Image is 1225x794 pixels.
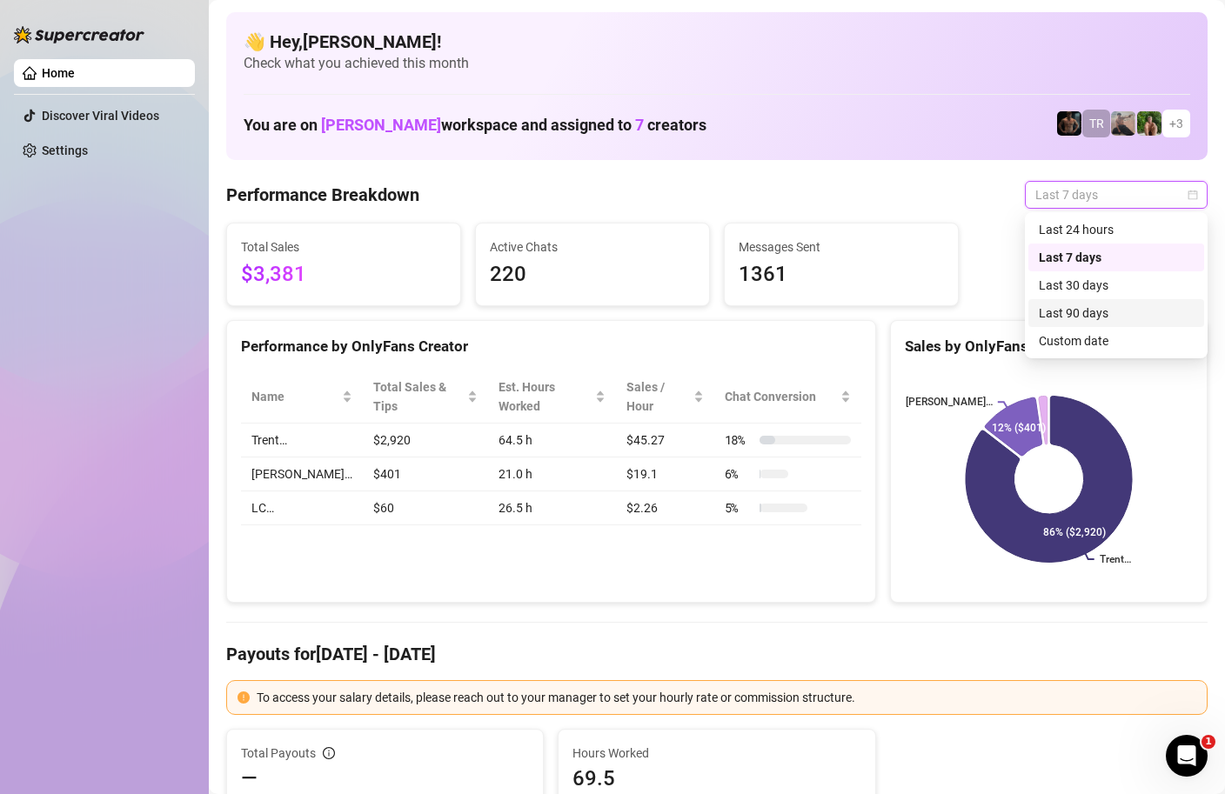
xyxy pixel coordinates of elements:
[1202,735,1215,749] span: 1
[635,116,644,134] span: 7
[238,691,250,704] span: exclamation-circle
[323,747,335,759] span: info-circle
[1111,111,1135,136] img: LC
[488,491,616,525] td: 26.5 h
[1039,220,1194,239] div: Last 24 hours
[1035,182,1197,208] span: Last 7 days
[1137,111,1161,136] img: Nathaniel
[490,258,695,291] span: 220
[616,457,713,491] td: $19.1
[1028,271,1204,299] div: Last 30 days
[739,258,944,291] span: 1361
[725,430,753,450] span: 18 %
[616,424,713,457] td: $45.27
[1100,553,1131,565] text: Trent…
[739,237,944,257] span: Messages Sent
[363,370,488,424] th: Total Sales & Tips
[616,370,713,424] th: Sales / Hour
[1028,216,1204,244] div: Last 24 hours
[42,143,88,157] a: Settings
[1028,244,1204,271] div: Last 7 days
[572,764,860,792] span: 69.5
[725,387,837,406] span: Chat Conversion
[244,30,1190,54] h4: 👋 Hey, [PERSON_NAME] !
[725,498,753,517] span: 5 %
[321,116,441,134] span: [PERSON_NAME]
[241,258,446,291] span: $3,381
[244,54,1190,73] span: Check what you achieved this month
[488,457,616,491] td: 21.0 h
[725,464,753,484] span: 6 %
[1028,327,1204,355] div: Custom date
[363,457,488,491] td: $401
[905,335,1193,358] div: Sales by OnlyFans Creator
[1057,111,1081,136] img: Trent
[1039,276,1194,295] div: Last 30 days
[373,377,464,416] span: Total Sales & Tips
[241,237,446,257] span: Total Sales
[363,424,488,457] td: $2,920
[1166,735,1208,777] iframe: Intercom live chat
[226,183,419,207] h4: Performance Breakdown
[616,491,713,525] td: $2.26
[488,424,616,457] td: 64.5 h
[572,744,860,763] span: Hours Worked
[1169,114,1183,133] span: + 3
[241,335,861,358] div: Performance by OnlyFans Creator
[363,491,488,525] td: $60
[241,370,363,424] th: Name
[626,377,689,416] span: Sales / Hour
[244,116,706,135] h1: You are on workspace and assigned to creators
[241,764,258,792] span: —
[42,66,75,80] a: Home
[1028,299,1204,327] div: Last 90 days
[257,688,1196,707] div: To access your salary details, please reach out to your manager to set your hourly rate or commis...
[1039,304,1194,323] div: Last 90 days
[241,491,363,525] td: LC…
[1188,190,1198,200] span: calendar
[1089,114,1104,133] span: TR
[241,424,363,457] td: Trent…
[490,237,695,257] span: Active Chats
[906,397,993,409] text: [PERSON_NAME]…
[499,377,592,416] div: Est. Hours Worked
[42,109,159,123] a: Discover Viral Videos
[714,370,861,424] th: Chat Conversion
[14,26,144,43] img: logo-BBDzfeDw.svg
[226,642,1208,666] h4: Payouts for [DATE] - [DATE]
[251,387,338,406] span: Name
[1039,248,1194,267] div: Last 7 days
[241,457,363,491] td: [PERSON_NAME]…
[1039,331,1194,350] div: Custom date
[241,744,316,763] span: Total Payouts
